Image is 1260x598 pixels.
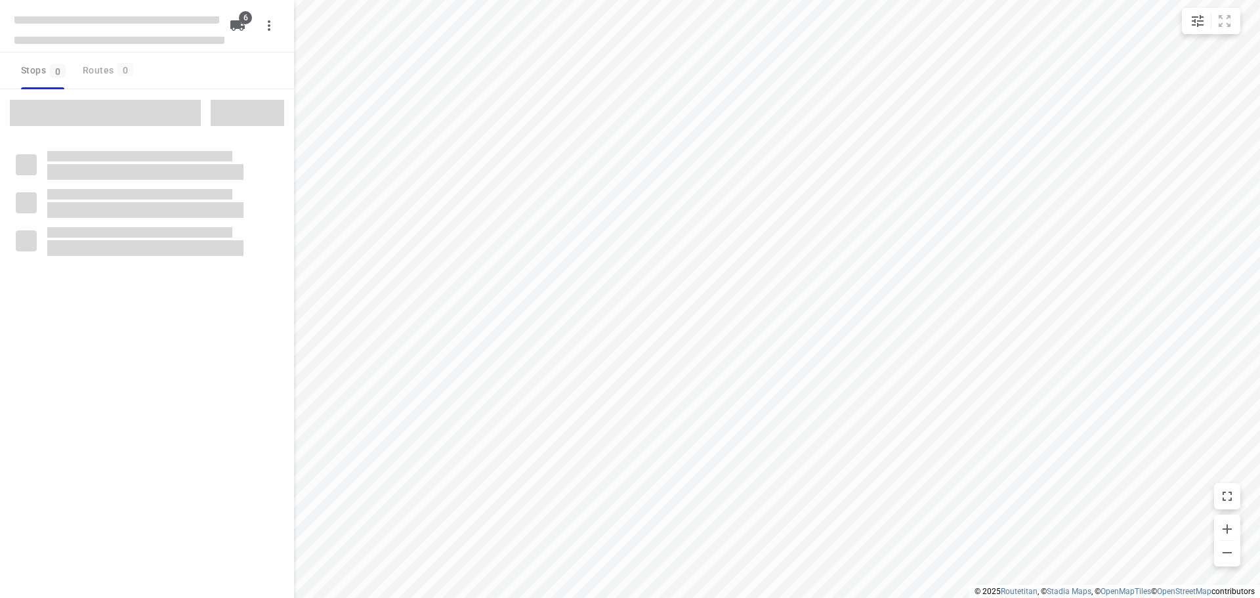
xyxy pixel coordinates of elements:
[1185,8,1211,34] button: Map settings
[1047,587,1091,596] a: Stadia Maps
[1157,587,1211,596] a: OpenStreetMap
[1001,587,1038,596] a: Routetitan
[975,587,1255,596] li: © 2025 , © , © © contributors
[1182,8,1240,34] div: small contained button group
[1101,587,1151,596] a: OpenMapTiles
